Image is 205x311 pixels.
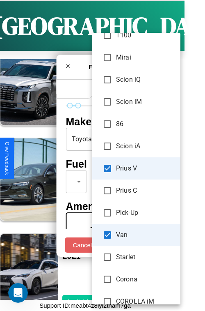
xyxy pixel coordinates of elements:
[116,164,174,173] span: Prius V
[116,297,174,306] span: COROLLA iM
[116,97,174,107] span: Scion iM
[116,53,174,62] span: Mirai
[8,283,28,303] iframe: Intercom live chat
[116,119,174,129] span: 86
[116,208,174,218] span: Pick-Up
[116,75,174,85] span: Scion iQ
[4,142,10,175] div: Give Feedback
[116,30,174,40] span: T100
[116,186,174,196] span: Prius C
[116,141,174,151] span: Scion iA
[116,252,174,262] span: Starlet
[116,274,174,284] span: Corona
[116,230,174,240] span: Van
